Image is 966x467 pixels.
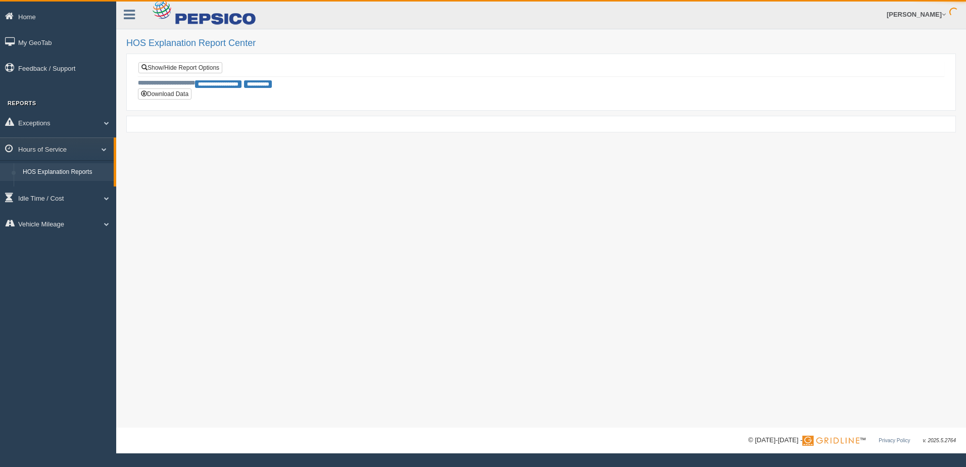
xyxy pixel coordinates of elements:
[138,88,191,100] button: Download Data
[18,163,114,181] a: HOS Explanation Reports
[748,435,956,446] div: © [DATE]-[DATE] - ™
[138,62,222,73] a: Show/Hide Report Options
[879,438,910,443] a: Privacy Policy
[18,181,114,199] a: HOS Violation Audit Reports
[126,38,956,49] h2: HOS Explanation Report Center
[802,436,859,446] img: Gridline
[923,438,956,443] span: v. 2025.5.2764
